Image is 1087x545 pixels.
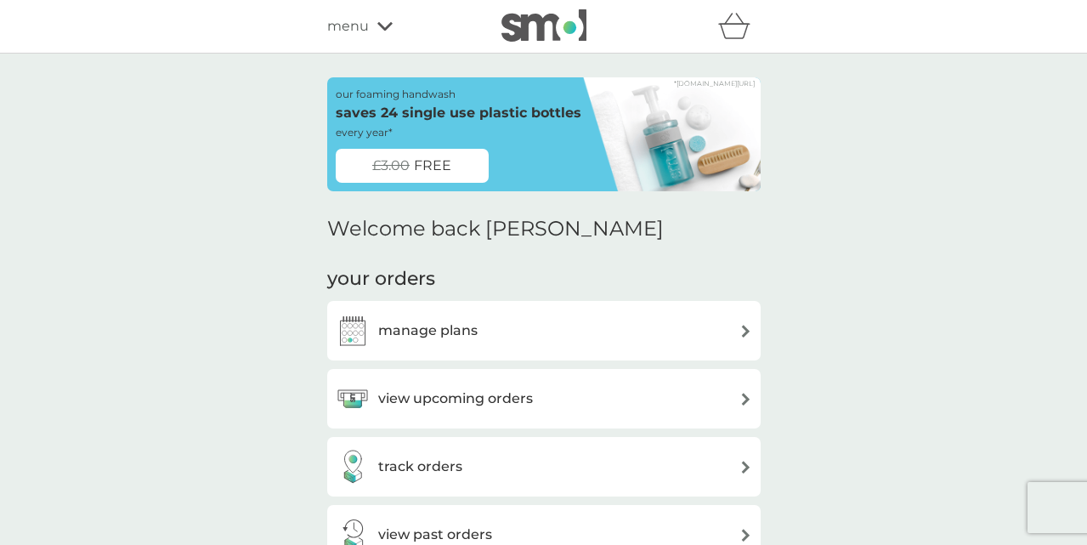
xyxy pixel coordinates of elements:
img: smol [501,9,586,42]
h3: track orders [378,456,462,478]
p: every year* [336,124,393,140]
img: arrow right [739,325,752,338]
img: arrow right [739,393,752,406]
img: arrow right [739,461,752,474]
div: basket [718,9,761,43]
p: our foaming handwash [336,86,456,102]
a: *[DOMAIN_NAME][URL] [674,80,755,87]
span: £3.00 [372,155,410,177]
h3: view upcoming orders [378,388,533,410]
h2: Welcome back [PERSON_NAME] [327,217,664,241]
h3: manage plans [378,320,478,342]
img: arrow right [739,529,752,542]
h3: your orders [327,266,435,292]
span: FREE [414,155,451,177]
span: menu [327,15,369,37]
p: saves 24 single use plastic bottles [336,102,581,124]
